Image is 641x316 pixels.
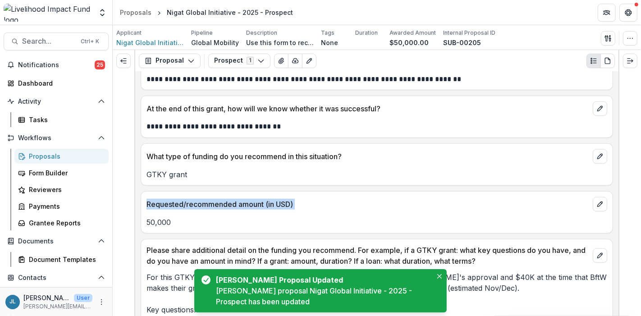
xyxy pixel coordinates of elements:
button: Plaintext view [586,54,601,68]
div: Reviewers [29,185,101,194]
button: View Attached Files [274,54,288,68]
a: Payments [14,199,109,214]
button: Expand left [116,54,131,68]
p: Tags [321,29,334,37]
div: Jane Leu [9,299,16,305]
p: 50,000 [147,217,607,228]
p: Use this form to record information about a Fund, Special Projects, or Research/Ecosystem/Regrant... [246,38,314,47]
p: Duration [355,29,378,37]
p: [PERSON_NAME] [23,293,70,302]
button: Open Workflows [4,131,109,145]
p: Please share additional detail on the funding you recommend. For example, if a GTKY grant: what k... [147,245,589,266]
button: Open Documents [4,234,109,248]
span: Documents [18,238,94,245]
p: SUB-00205 [443,38,481,47]
div: Proposals [29,151,101,161]
button: Close [434,271,445,282]
p: [PERSON_NAME][EMAIL_ADDRESS][DOMAIN_NAME] [23,302,92,311]
p: Description [246,29,277,37]
div: Tasks [29,115,101,124]
div: Grantee Reports [29,218,101,228]
a: Document Templates [14,252,109,267]
button: Search... [4,32,109,50]
div: Ctrl + K [79,37,101,46]
button: edit [593,248,607,263]
div: [PERSON_NAME] Proposal Updated [216,275,429,285]
p: Global Mobility [191,38,239,47]
p: Applicant [116,29,142,37]
button: More [96,297,107,307]
div: Proposals [120,8,151,17]
p: What type of funding do you recommend in this situation? [147,151,589,162]
p: GTKY grant [147,169,607,180]
a: Proposals [14,149,109,164]
button: Open Activity [4,94,109,109]
p: Awarded Amount [389,29,436,37]
div: Payments [29,202,101,211]
div: Nigat Global Initiative - 2025 - Prospect [167,8,293,17]
button: Prospect1 [208,54,270,68]
button: Open Contacts [4,270,109,285]
p: Pipeline [191,29,213,37]
img: Livelihood Impact Fund logo [4,4,92,22]
span: 25 [95,60,105,69]
button: Edit as form [302,54,316,68]
span: Search... [22,37,75,46]
a: Reviewers [14,182,109,197]
button: Open entity switcher [96,4,109,22]
button: edit [593,149,607,164]
span: Contacts [18,274,94,282]
p: Internal Proposal ID [443,29,495,37]
a: Form Builder [14,165,109,180]
a: Tasks [14,112,109,127]
span: Notifications [18,61,95,69]
a: Proposals [116,6,155,19]
div: Dashboard [18,78,101,88]
p: None [321,38,338,47]
a: Nigat Global Initiative [116,38,184,47]
span: Activity [18,98,94,105]
button: Partners [598,4,616,22]
button: edit [593,101,607,116]
nav: breadcrumb [116,6,297,19]
div: [PERSON_NAME] proposal Nigat Global Initiative - 2025 - Prospect has been updated [216,285,432,307]
button: Proposal [139,54,201,68]
p: User [74,294,92,302]
button: Get Help [619,4,637,22]
div: Document Templates [29,255,101,264]
a: Dashboard [4,76,109,91]
a: Grantee Reports [14,215,109,230]
button: Expand right [623,54,637,68]
div: Form Builder [29,168,101,178]
button: PDF view [600,54,615,68]
button: edit [593,197,607,211]
span: Workflows [18,134,94,142]
button: Notifications25 [4,58,109,72]
p: $50,000.00 [389,38,429,47]
p: At the end of this grant, how will we know whether it was successful? [147,103,589,114]
p: Requested/recommended amount (in USD) [147,199,589,210]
